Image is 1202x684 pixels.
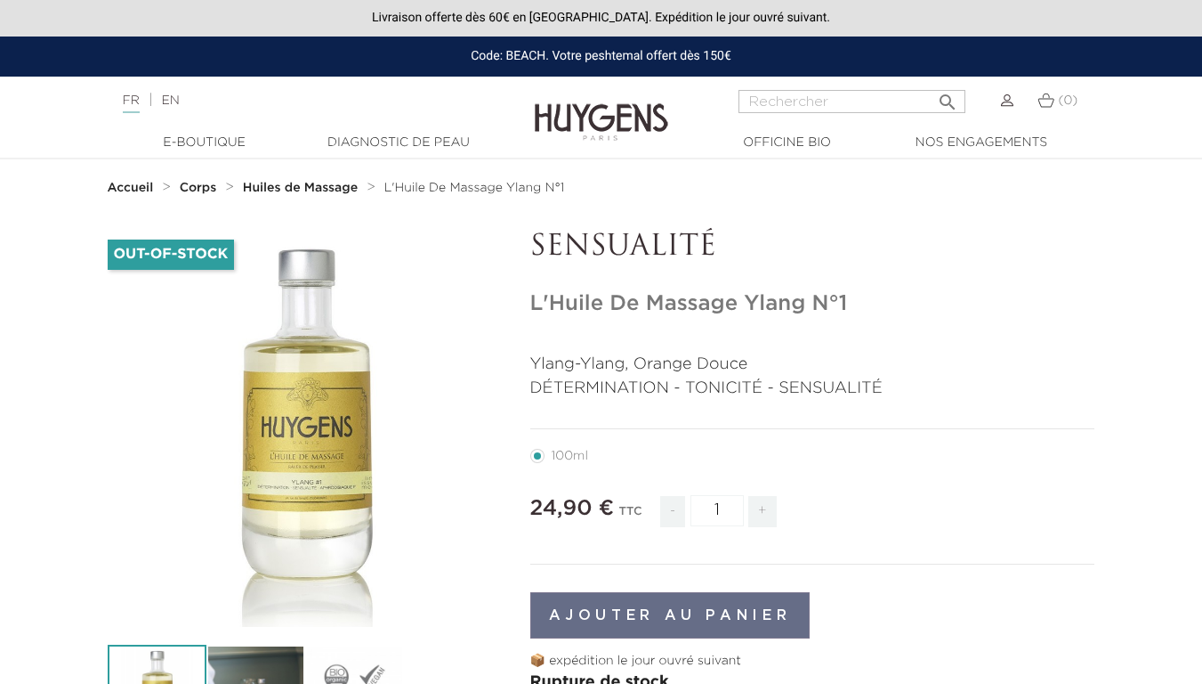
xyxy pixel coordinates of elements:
[530,353,1095,377] p: Ylang-Ylang, Orange Douce
[932,85,964,109] button: 
[1058,94,1077,107] span: (0)
[892,134,1070,152] a: Nos engagements
[384,181,565,195] a: L'Huile De Massage Ylang N°1
[748,496,777,527] span: +
[690,495,744,526] input: Quantité
[114,90,488,111] div: |
[108,182,154,194] strong: Accueil
[108,240,235,270] li: Out-of-Stock
[180,181,221,195] a: Corps
[123,94,140,113] a: FR
[535,75,668,143] img: Huygens
[530,449,609,463] label: 100ml
[243,182,358,194] strong: Huiles de Massage
[530,498,615,519] span: 24,90 €
[310,134,488,152] a: Diagnostic de peau
[180,182,217,194] strong: Corps
[161,94,179,107] a: EN
[116,134,294,152] a: E-Boutique
[530,377,1095,401] p: DÉTERMINATION - TONICITÉ - SENSUALITÉ
[738,90,965,113] input: Rechercher
[530,291,1095,317] h1: L'Huile De Massage Ylang N°1
[530,652,1095,671] p: 📦 expédition le jour ouvré suivant
[937,86,958,108] i: 
[619,493,642,541] div: TTC
[698,134,876,152] a: Officine Bio
[108,181,157,195] a: Accueil
[530,592,811,639] button: Ajouter au panier
[384,182,565,194] span: L'Huile De Massage Ylang N°1
[243,181,362,195] a: Huiles de Massage
[660,496,685,527] span: -
[530,231,1095,265] p: SENSUALITÉ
